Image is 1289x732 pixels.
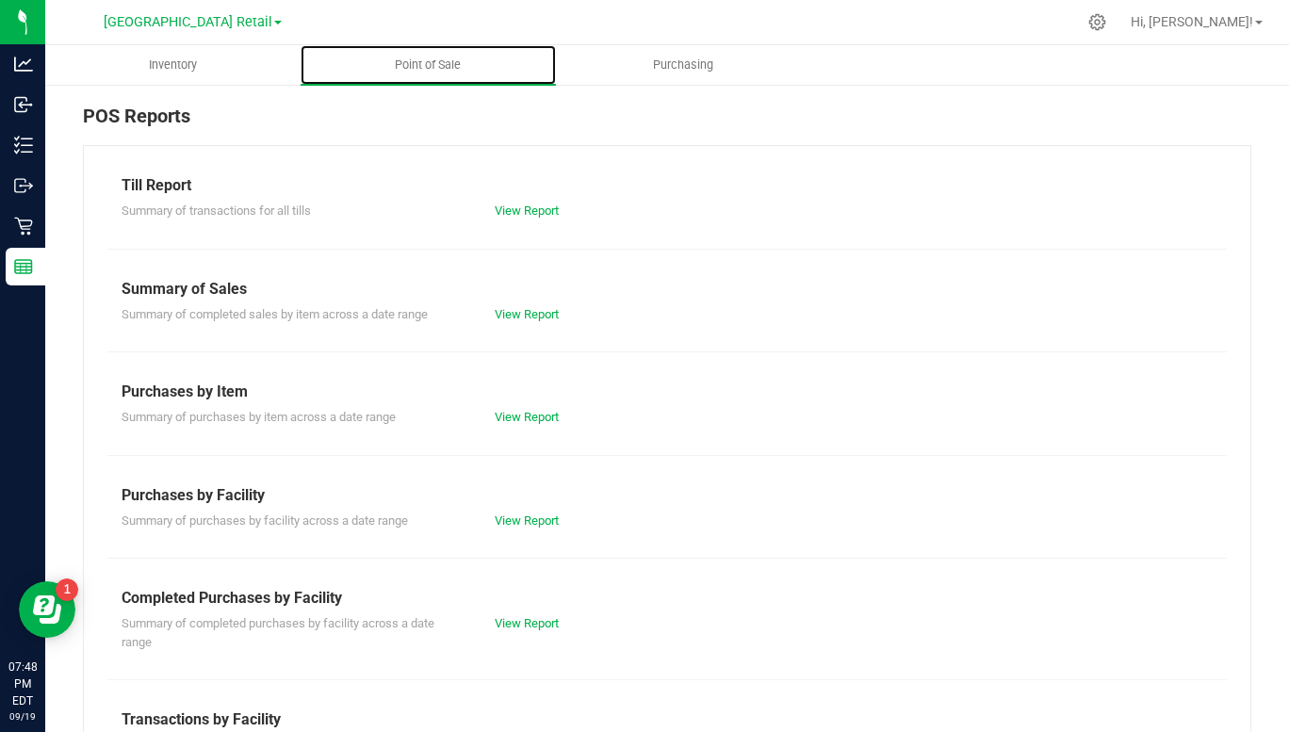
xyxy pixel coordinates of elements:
[556,45,811,85] a: Purchasing
[495,513,559,528] a: View Report
[122,484,1213,507] div: Purchases by Facility
[301,45,556,85] a: Point of Sale
[123,57,222,73] span: Inventory
[122,708,1213,731] div: Transactions by Facility
[56,578,78,601] iframe: Resource center unread badge
[14,136,33,155] inline-svg: Inventory
[8,659,37,709] p: 07:48 PM EDT
[122,513,408,528] span: Summary of purchases by facility across a date range
[83,102,1251,145] div: POS Reports
[122,174,1213,197] div: Till Report
[122,616,434,649] span: Summary of completed purchases by facility across a date range
[14,176,33,195] inline-svg: Outbound
[1085,13,1109,31] div: Manage settings
[45,45,301,85] a: Inventory
[14,55,33,73] inline-svg: Analytics
[8,709,37,724] p: 09/19
[19,581,75,638] iframe: Resource center
[628,57,739,73] span: Purchasing
[495,307,559,321] a: View Report
[495,616,559,630] a: View Report
[122,203,311,218] span: Summary of transactions for all tills
[122,307,428,321] span: Summary of completed sales by item across a date range
[122,410,396,424] span: Summary of purchases by item across a date range
[104,14,272,30] span: [GEOGRAPHIC_DATA] Retail
[14,257,33,276] inline-svg: Reports
[122,381,1213,403] div: Purchases by Item
[369,57,486,73] span: Point of Sale
[14,217,33,236] inline-svg: Retail
[122,278,1213,301] div: Summary of Sales
[495,203,559,218] a: View Report
[495,410,559,424] a: View Report
[14,95,33,114] inline-svg: Inbound
[1131,14,1253,29] span: Hi, [PERSON_NAME]!
[122,587,1213,610] div: Completed Purchases by Facility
